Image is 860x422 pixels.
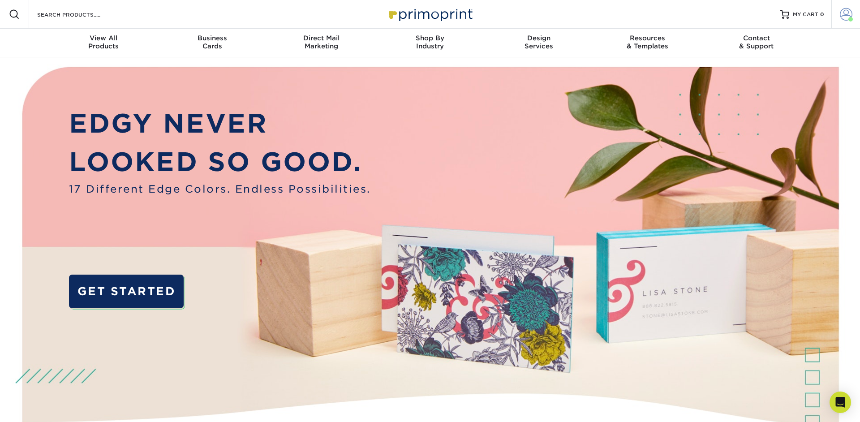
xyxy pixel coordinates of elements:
div: Industry [376,34,485,50]
a: DesignServices [484,29,593,57]
a: Shop ByIndustry [376,29,485,57]
a: Contact& Support [702,29,811,57]
span: 17 Different Edge Colors. Endless Possibilities. [69,181,371,197]
span: Resources [593,34,702,42]
div: Cards [158,34,267,50]
a: BusinessCards [158,29,267,57]
span: View All [49,34,158,42]
span: Business [158,34,267,42]
a: Direct MailMarketing [267,29,376,57]
span: Direct Mail [267,34,376,42]
span: 0 [820,11,824,17]
a: Resources& Templates [593,29,702,57]
p: LOOKED SO GOOD. [69,143,371,181]
div: Marketing [267,34,376,50]
span: Design [484,34,593,42]
div: Products [49,34,158,50]
p: EDGY NEVER [69,104,371,143]
img: Primoprint [385,4,475,24]
input: SEARCH PRODUCTS..... [36,9,124,20]
span: MY CART [793,11,818,18]
div: Services [484,34,593,50]
span: Shop By [376,34,485,42]
div: & Support [702,34,811,50]
div: & Templates [593,34,702,50]
span: Contact [702,34,811,42]
a: GET STARTED [69,275,184,309]
div: Open Intercom Messenger [830,392,851,413]
a: View AllProducts [49,29,158,57]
